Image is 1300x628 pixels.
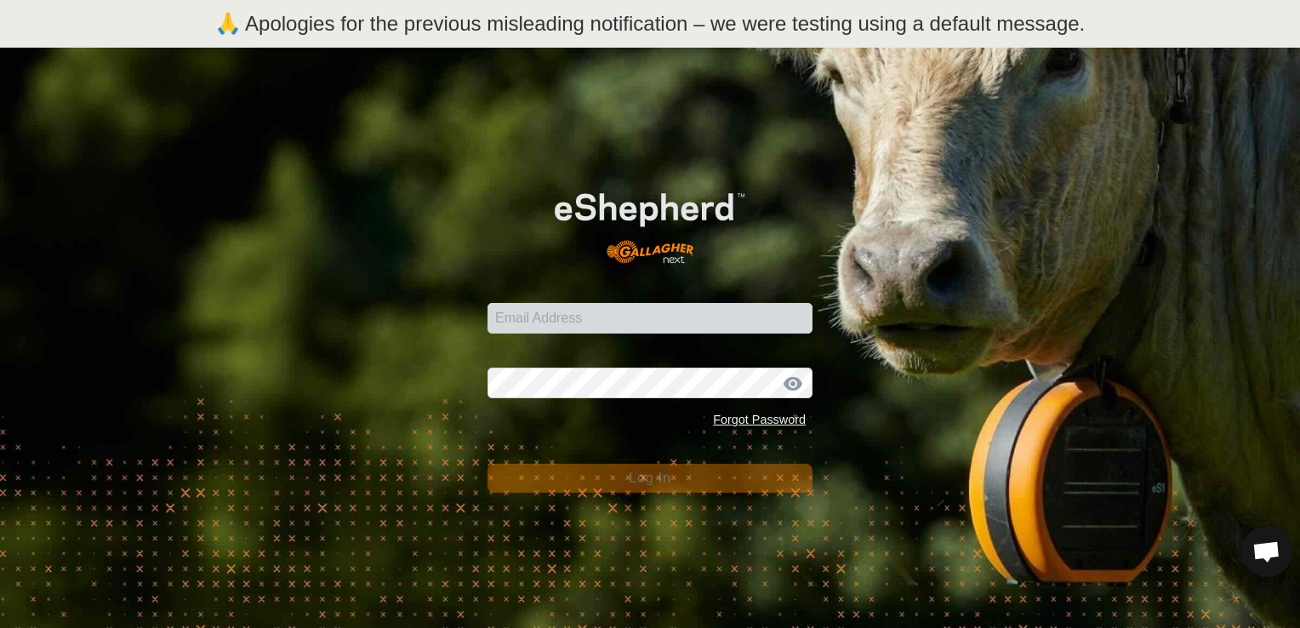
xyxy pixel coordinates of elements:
[487,303,812,334] input: Email Address
[487,464,812,493] button: Log In
[1241,526,1292,577] div: Open chat
[215,9,1086,39] p: 🙏 Apologies for the previous misleading notification – we were testing using a default message.
[629,471,670,485] span: Log In
[520,166,780,277] img: E-shepherd Logo
[713,413,806,426] a: Forgot Password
